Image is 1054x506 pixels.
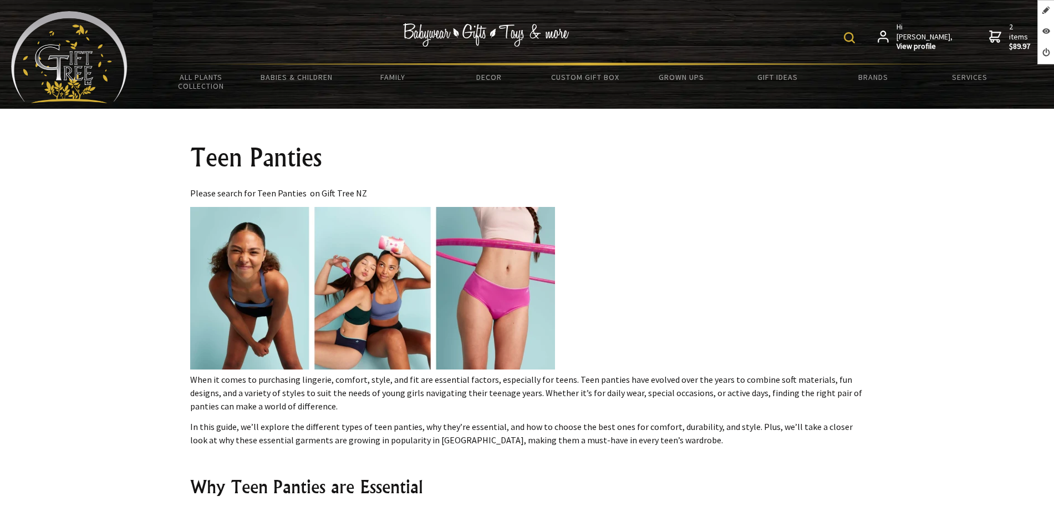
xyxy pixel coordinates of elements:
[345,65,441,89] a: Family
[537,65,633,89] a: Custom Gift Box
[989,22,1031,52] a: 2 items$89.97
[249,65,345,89] a: Babies & Children
[633,65,729,89] a: Grown Ups
[190,420,864,447] p: In this guide, we’ll explore the different types of teen panties, why they’re essential, and how ...
[1009,42,1031,52] strong: $89.97
[190,186,864,200] p: Please search for Teen Panties on Gift Tree NZ
[190,373,864,413] p: When it comes to purchasing lingerie, comfort, style, and fit are essential factors, especially f...
[190,144,864,171] h1: Teen Panties
[190,473,864,500] h2: Why Teen Panties are Essential
[844,32,855,43] img: product search
[441,65,537,89] a: Decor
[11,11,128,103] img: Babyware - Gifts - Toys and more...
[153,65,249,98] a: All Plants Collection
[1009,22,1031,52] span: 2 items
[729,65,825,89] a: Gift Ideas
[826,65,921,89] a: Brands
[403,23,569,47] img: Babywear - Gifts - Toys & more
[921,65,1017,89] a: Services
[897,22,954,52] span: Hi [PERSON_NAME],
[897,42,954,52] strong: View profile
[878,22,954,52] a: Hi [PERSON_NAME],View profile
